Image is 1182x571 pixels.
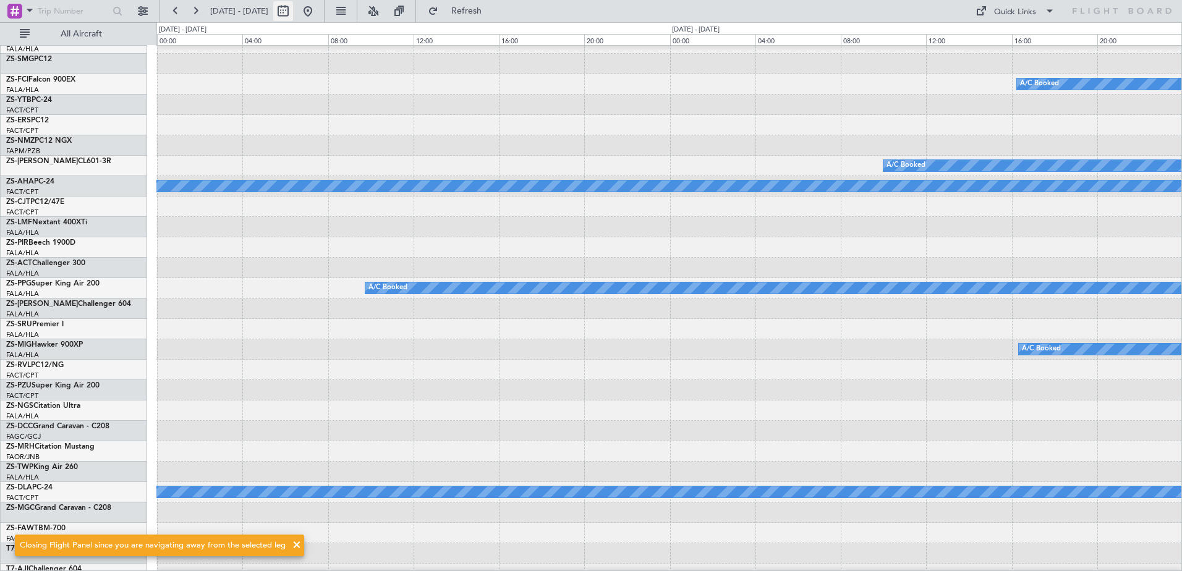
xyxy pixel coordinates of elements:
span: Refresh [441,7,493,15]
a: FALA/HLA [6,330,39,339]
span: ZS-NMZ [6,137,35,145]
a: ZS-AHAPC-24 [6,178,54,185]
a: ZS-ERSPC12 [6,117,49,124]
a: ZS-PIRBeech 1900D [6,239,75,247]
span: ZS-ERS [6,117,31,124]
a: ZS-RVLPC12/NG [6,362,64,369]
span: ZS-PIR [6,239,28,247]
a: ZS-MIGHawker 900XP [6,341,83,349]
span: ZS-PPG [6,280,32,287]
a: ZS-LMFNextant 400XTi [6,219,87,226]
a: ZS-ACTChallenger 300 [6,260,85,267]
div: A/C Booked [1020,75,1059,93]
input: Trip Number [38,2,109,20]
div: A/C Booked [1022,340,1061,358]
div: 16:00 [499,34,584,45]
a: FAGC/GCJ [6,432,41,441]
div: 00:00 [157,34,242,45]
a: FALA/HLA [6,412,39,421]
a: FALA/HLA [6,473,39,482]
div: 20:00 [584,34,670,45]
div: Quick Links [994,6,1036,19]
span: ZS-TWP [6,463,33,471]
div: 12:00 [414,34,499,45]
div: A/C Booked [886,156,925,175]
a: FACT/CPT [6,106,38,115]
span: All Aircraft [32,30,130,38]
a: ZS-FCIFalcon 900EX [6,76,75,83]
a: FAPM/PZB [6,146,40,156]
div: 12:00 [926,34,1011,45]
a: FACT/CPT [6,493,38,502]
a: ZS-MRHCitation Mustang [6,443,95,450]
button: Quick Links [969,1,1061,21]
span: ZS-PZU [6,382,32,389]
a: ZS-MGCGrand Caravan - C208 [6,504,111,512]
div: 16:00 [1012,34,1097,45]
a: ZS-CJTPC12/47E [6,198,64,206]
button: Refresh [422,1,496,21]
a: ZS-NMZPC12 NGX [6,137,72,145]
a: FALA/HLA [6,350,39,360]
a: FACT/CPT [6,126,38,135]
a: FACT/CPT [6,371,38,380]
a: ZS-DLAPC-24 [6,484,53,491]
span: ZS-FCI [6,76,28,83]
a: ZS-[PERSON_NAME]Challenger 604 [6,300,131,308]
div: A/C Booked [368,279,407,297]
a: FACT/CPT [6,391,38,400]
div: 04:00 [755,34,841,45]
a: ZS-[PERSON_NAME]CL601-3R [6,158,111,165]
span: ZS-AHA [6,178,34,185]
div: 04:00 [242,34,328,45]
button: All Aircraft [14,24,134,44]
span: ZS-[PERSON_NAME] [6,300,78,308]
a: FALA/HLA [6,44,39,54]
a: ZS-YTBPC-24 [6,96,52,104]
span: ZS-DCC [6,423,33,430]
span: ZS-SMG [6,56,34,63]
span: ZS-MRH [6,443,35,450]
a: FALA/HLA [6,85,39,95]
a: FALA/HLA [6,228,39,237]
span: ZS-MIG [6,341,32,349]
div: 00:00 [670,34,755,45]
a: FACT/CPT [6,208,38,217]
a: FALA/HLA [6,289,39,298]
span: ZS-SRU [6,321,32,328]
a: FALA/HLA [6,310,39,319]
a: FAOR/JNB [6,452,40,462]
span: ZS-MGC [6,504,35,512]
div: [DATE] - [DATE] [672,25,720,35]
div: Closing Flight Panel since you are navigating away from the selected leg [20,539,286,552]
span: ZS-DLA [6,484,32,491]
a: ZS-SRUPremier I [6,321,64,328]
a: ZS-DCCGrand Caravan - C208 [6,423,109,430]
div: 08:00 [328,34,414,45]
span: ZS-LMF [6,219,32,226]
span: ZS-YTB [6,96,32,104]
a: ZS-SMGPC12 [6,56,52,63]
span: ZS-RVL [6,362,31,369]
a: ZS-PPGSuper King Air 200 [6,280,100,287]
a: FALA/HLA [6,248,39,258]
span: ZS-[PERSON_NAME] [6,158,78,165]
a: FALA/HLA [6,269,39,278]
span: ZS-ACT [6,260,32,267]
div: 08:00 [841,34,926,45]
a: ZS-TWPKing Air 260 [6,463,78,471]
a: ZS-NGSCitation Ultra [6,402,80,410]
span: ZS-CJT [6,198,30,206]
a: FACT/CPT [6,187,38,197]
span: [DATE] - [DATE] [210,6,268,17]
div: [DATE] - [DATE] [159,25,206,35]
a: ZS-PZUSuper King Air 200 [6,382,100,389]
span: ZS-NGS [6,402,33,410]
